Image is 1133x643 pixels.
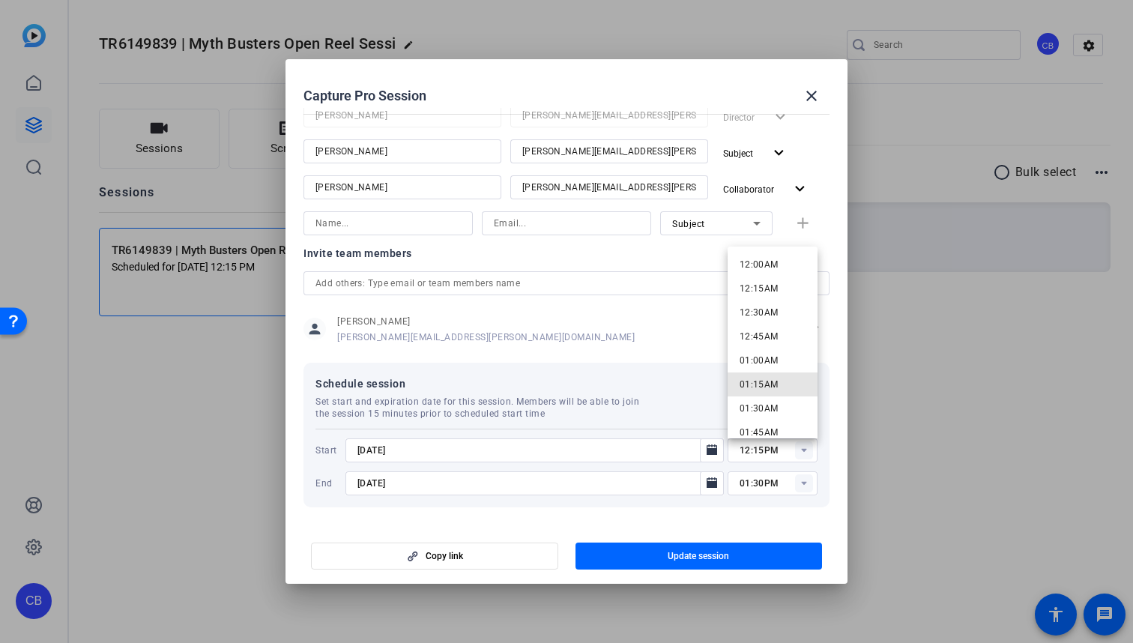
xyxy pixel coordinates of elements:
[522,106,696,124] input: Email...
[522,142,696,160] input: Email...
[337,331,635,343] span: [PERSON_NAME][EMAIL_ADDRESS][PERSON_NAME][DOMAIN_NAME]
[717,139,794,166] button: Subject
[315,444,342,456] span: Start
[791,180,809,199] mat-icon: expand_more
[315,142,489,160] input: Name...
[740,283,779,294] span: 12:15AM
[700,471,724,495] button: Open calendar
[494,214,639,232] input: Email...
[315,214,461,232] input: Name...
[740,331,779,342] span: 12:45AM
[357,441,697,459] input: Choose start date
[740,474,818,492] input: Time
[303,318,326,340] mat-icon: person
[426,550,463,562] span: Copy link
[315,375,767,393] span: Schedule session
[740,379,779,390] span: 01:15AM
[723,148,753,159] span: Subject
[315,396,653,420] span: Set start and expiration date for this session. Members will be able to join the session 15 minut...
[315,178,489,196] input: Name...
[770,144,788,163] mat-icon: expand_more
[311,543,558,570] button: Copy link
[575,543,823,570] button: Update session
[672,219,705,229] span: Subject
[303,78,830,114] div: Capture Pro Session
[315,477,342,489] span: End
[740,441,818,459] input: Time
[803,87,821,105] mat-icon: close
[303,244,830,262] div: Invite team members
[522,178,696,196] input: Email...
[357,474,697,492] input: Choose expiration date
[740,307,779,318] span: 12:30AM
[700,438,724,462] button: Open calendar
[337,316,635,327] span: [PERSON_NAME]
[315,274,818,292] input: Add others: Type email or team members name
[740,355,779,366] span: 01:00AM
[668,550,729,562] span: Update session
[740,427,779,438] span: 01:45AM
[723,184,774,195] span: Collaborator
[315,106,489,124] input: Name...
[717,175,815,202] button: Collaborator
[740,259,779,270] span: 12:00AM
[740,403,779,414] span: 01:30AM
